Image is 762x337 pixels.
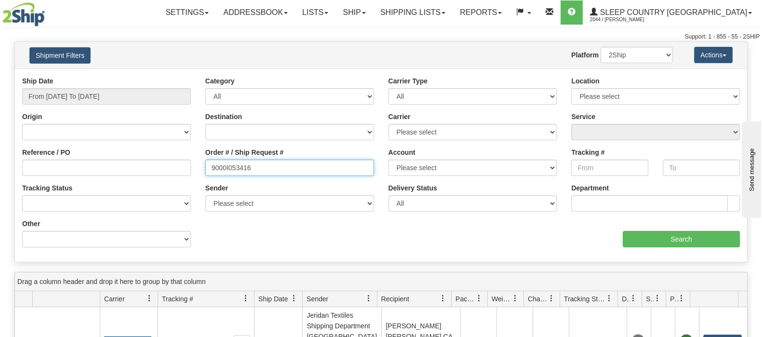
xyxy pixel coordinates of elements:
[453,0,509,25] a: Reports
[205,183,228,193] label: Sender
[455,294,476,304] span: Packages
[22,148,70,157] label: Reference / PO
[2,33,760,41] div: Support: 1 - 855 - 55 - 2SHIP
[22,112,42,121] label: Origin
[571,160,648,176] input: From
[543,290,560,307] a: Charge filter column settings
[740,119,761,217] iframe: chat widget
[583,0,759,25] a: Sleep Country [GEOGRAPHIC_DATA] 2044 / [PERSON_NAME]
[694,47,733,63] button: Actions
[649,290,666,307] a: Shipment Issues filter column settings
[15,272,747,291] div: grid grouping header
[286,290,302,307] a: Ship Date filter column settings
[22,219,40,229] label: Other
[623,231,740,247] input: Search
[162,294,193,304] span: Tracking #
[205,148,284,157] label: Order # / Ship Request #
[373,0,453,25] a: Shipping lists
[216,0,295,25] a: Addressbook
[29,47,91,64] button: Shipment Filters
[663,160,740,176] input: To
[571,148,604,157] label: Tracking #
[22,183,72,193] label: Tracking Status
[361,290,377,307] a: Sender filter column settings
[646,294,654,304] span: Shipment Issues
[507,290,523,307] a: Weight filter column settings
[571,50,599,60] label: Platform
[625,290,642,307] a: Delivery Status filter column settings
[590,15,662,25] span: 2044 / [PERSON_NAME]
[670,294,678,304] span: Pickup Status
[571,76,599,86] label: Location
[141,290,158,307] a: Carrier filter column settings
[598,8,747,16] span: Sleep Country [GEOGRAPHIC_DATA]
[388,112,411,121] label: Carrier
[435,290,451,307] a: Recipient filter column settings
[335,0,373,25] a: Ship
[388,148,415,157] label: Account
[307,294,328,304] span: Sender
[104,294,125,304] span: Carrier
[205,112,242,121] label: Destination
[2,2,45,27] img: logo2044.jpg
[471,290,487,307] a: Packages filter column settings
[601,290,617,307] a: Tracking Status filter column settings
[7,8,89,15] div: Send message
[571,183,609,193] label: Department
[238,290,254,307] a: Tracking # filter column settings
[492,294,512,304] span: Weight
[258,294,288,304] span: Ship Date
[622,294,630,304] span: Delivery Status
[381,294,409,304] span: Recipient
[295,0,335,25] a: Lists
[388,76,428,86] label: Carrier Type
[22,76,53,86] label: Ship Date
[528,294,548,304] span: Charge
[673,290,690,307] a: Pickup Status filter column settings
[564,294,606,304] span: Tracking Status
[158,0,216,25] a: Settings
[571,112,595,121] label: Service
[205,76,235,86] label: Category
[388,183,437,193] label: Delivery Status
